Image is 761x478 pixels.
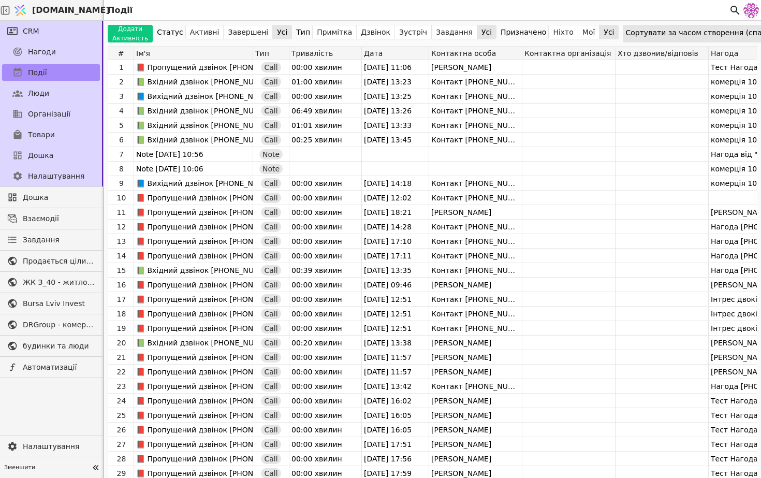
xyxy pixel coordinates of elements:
span: Call [264,294,277,305]
div: [PERSON_NAME] [429,60,522,75]
div: [DATE] 17:51 [362,437,429,452]
div: 17 [109,292,134,307]
div: 📕 Пропущений дзвінок [PHONE_NUMBER] [136,437,253,451]
div: 📕 Пропущений дзвінок [PHONE_NUMBER] [136,452,253,466]
span: Call [264,425,277,435]
span: Організації [28,109,70,120]
div: 📗 Вхідний дзвінок [PHONE_NUMBER] [136,104,253,118]
span: Дошка [28,150,53,161]
div: 📕 Пропущений дзвінок [PHONE_NUMBER] [136,249,253,263]
span: Завдання [23,235,60,245]
div: [DATE] 17:56 [362,452,429,466]
div: Контакт [PHONE_NUMBER] [429,234,522,249]
div: [PERSON_NAME] [429,423,522,437]
div: [DATE] 11:57 [362,365,429,379]
span: Note [262,164,280,174]
div: [DATE] 13:38 [362,336,429,350]
div: 8 [109,162,134,176]
div: 22 [109,365,134,379]
a: [DOMAIN_NAME] [10,1,104,20]
a: Автоматизації [2,359,100,375]
button: Завершені [224,25,273,39]
span: Автоматизації [23,362,95,373]
button: Зустріч [395,25,432,39]
button: Дзвінок [357,25,395,39]
div: 13 [109,234,134,249]
button: Усі [273,25,291,39]
a: ЖК З_40 - житлова та комерційна нерухомість класу Преміум [2,274,100,291]
div: 16 [109,278,134,292]
div: 📘 Вихідний дзвінок [PHONE_NUMBER] [136,176,253,190]
div: 📗 Вхідний дзвінок [PHONE_NUMBER] [136,263,253,277]
div: 00:00 хвилин [289,176,361,191]
div: [DATE] 12:02 [362,191,429,205]
div: 00:00 хвилин [289,292,361,307]
div: Контакт [PHONE_NUMBER] [429,176,522,191]
div: Контакт [PHONE_NUMBER] [429,118,522,133]
div: 📕 Пропущений дзвінок [PHONE_NUMBER] [136,394,253,408]
span: Call [264,135,277,145]
div: Контакт [PHONE_NUMBER] [429,191,522,205]
span: Call [264,91,277,102]
div: [DATE] 13:25 [362,89,429,104]
a: Додати Активність [108,25,153,42]
div: 9 [109,176,134,191]
div: Призначено [501,25,546,39]
div: 23 [109,379,134,394]
span: Call [264,178,277,189]
div: 7 [109,147,134,162]
h2: Події [104,4,133,17]
div: 📗 Вхідний дзвінок [PHONE_NUMBER] [136,336,253,350]
span: Call [264,396,277,406]
div: 19 [109,321,134,336]
div: Контакт [PHONE_NUMBER] [429,379,522,394]
div: 20 [109,336,134,350]
div: [PERSON_NAME] [429,437,522,452]
span: Контактна особа [431,49,496,57]
div: 📕 Пропущений дзвінок [PHONE_NUMBER] [136,205,253,219]
div: [DATE] 13:42 [362,379,429,394]
div: 18 [109,307,134,321]
div: [DATE] 11:57 [362,350,429,365]
div: [PERSON_NAME] [429,365,522,379]
div: [DATE] 12:51 [362,292,429,307]
div: 3 [109,89,134,104]
div: 10 [109,191,134,205]
span: Налаштування [28,171,84,182]
div: 📕 Пропущений дзвінок [PHONE_NUMBER] [136,191,253,205]
a: Люди [2,85,100,102]
span: Call [264,309,277,319]
div: 00:00 хвилин [289,365,361,379]
div: [DATE] 17:10 [362,234,429,249]
div: 4 [109,104,134,118]
div: [DATE] 17:11 [362,249,429,263]
div: Контакт [PHONE_NUMBER] [429,75,522,89]
div: 00:00 хвилин [289,437,361,452]
div: 11 [109,205,134,220]
span: Call [264,381,277,392]
a: Нагоди [2,44,100,60]
div: 📗 Вхідний дзвінок [PHONE_NUMBER] [136,133,253,147]
span: Тип [255,49,269,57]
div: [PERSON_NAME] [429,278,522,292]
div: Контакт [PHONE_NUMBER] [429,263,522,278]
span: ЖК З_40 - житлова та комерційна нерухомість класу Преміум [23,277,95,288]
div: 📕 Пропущений дзвінок [PHONE_NUMBER] [136,307,253,321]
div: [PERSON_NAME] [429,408,522,423]
div: 📗 Вхідний дзвінок [PHONE_NUMBER] [136,118,253,132]
a: DRGroup - комерційна нерухоомість [2,316,100,333]
div: 25 [109,408,134,423]
div: [DATE] 16:05 [362,408,429,423]
div: [PERSON_NAME] [429,394,522,408]
div: [DATE] 13:33 [362,118,429,133]
div: Тип [296,25,310,39]
span: Call [264,120,277,131]
span: Bursa Lviv Invest [23,298,95,309]
div: Note [DATE] 10:06 [136,162,253,176]
div: Контакт [PHONE_NUMBER] [429,104,522,118]
span: Люди [28,88,49,99]
div: Контакт [PHONE_NUMBER] [429,133,522,147]
span: Call [264,222,277,232]
a: будинки та люди [2,338,100,354]
div: 00:00 хвилин [289,60,361,75]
